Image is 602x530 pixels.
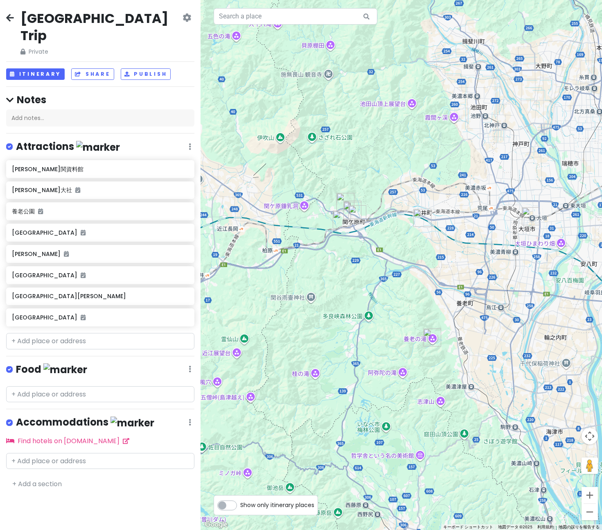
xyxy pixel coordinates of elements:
h6: [GEOGRAPHIC_DATA] [12,272,189,279]
i: Added to itinerary [64,251,69,257]
a: Find hotels on [DOMAIN_NAME] [6,436,129,446]
i: Added to itinerary [81,272,86,278]
h6: [PERSON_NAME]関資料館 [12,165,189,173]
div: 関ケ原町歴史民俗学習館 [343,201,361,219]
img: marker [110,417,154,429]
img: marker [43,363,87,376]
a: 地図の誤りを報告する [559,525,600,529]
div: 岐阜関ケ原古戦場記念館 [343,202,361,220]
div: 関ケ原笹尾山交流館 [336,193,354,211]
button: キーボード ショートカット [443,524,493,530]
button: Share [71,68,114,80]
input: + Add place or address [6,386,194,403]
button: 地図のカメラ コントロール [582,428,598,444]
div: Add notes... [6,109,194,127]
h4: Food [16,363,87,376]
button: Publish [121,68,171,80]
i: Added to itinerary [75,187,80,193]
a: 利用規約（新しいタブで開きます） [537,525,554,529]
input: + Add place or address [6,453,194,469]
h6: [PERSON_NAME] [12,250,189,258]
i: Added to itinerary [81,230,86,236]
button: 地図上にペグマンをドロップして、ストリートビューを開きます [582,458,598,474]
h6: [PERSON_NAME]大社 [12,186,189,194]
div: 不破関資料館 [333,211,351,229]
a: + Add a section [12,479,62,489]
button: ズームアウト [582,504,598,520]
img: marker [76,141,120,154]
button: ズームイン [582,487,598,503]
h4: Notes [6,93,194,106]
h6: [GEOGRAPHIC_DATA] [12,314,189,321]
i: Added to itinerary [81,315,86,320]
span: 地図データ ©2025 [498,525,532,529]
input: + Add place or address [6,333,194,349]
h4: Attractions [16,140,120,154]
button: Itinerary [6,68,65,80]
i: Added to itinerary [38,208,43,214]
h6: 養老公園 [12,208,189,215]
div: 関ヶ原駅前観光交流館 [348,205,366,223]
h6: [GEOGRAPHIC_DATA] [12,229,189,236]
h4: Accommodations [16,416,154,429]
input: Search a place [214,8,377,25]
h2: [GEOGRAPHIC_DATA] Trip [20,10,181,44]
span: Private [20,47,181,56]
img: Google [203,519,230,530]
h6: [GEOGRAPHIC_DATA][PERSON_NAME] [12,292,189,300]
a: Google マップでこの地域を開きます（新しいウィンドウが開きます） [203,519,230,530]
div: 養老公園 [423,328,441,347]
div: 南宮大社 [413,209,431,227]
div: 大垣城 [522,207,540,225]
span: Show only itinerary places [240,501,314,510]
